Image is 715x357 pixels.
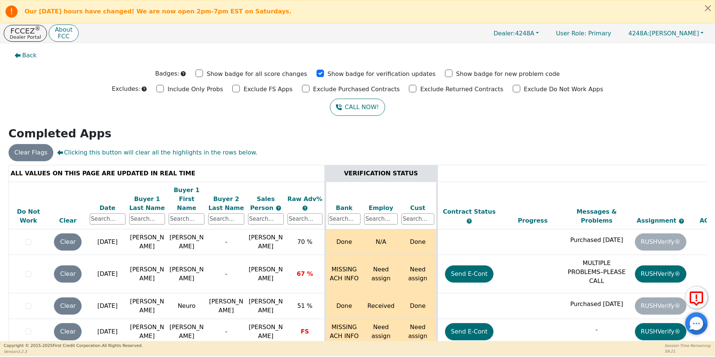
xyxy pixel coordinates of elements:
span: Dealer: [493,30,515,37]
div: Buyer 1 Last Name [129,195,165,213]
td: [DATE] [88,293,127,319]
td: - [206,229,246,255]
td: [DATE] [88,255,127,293]
input: Search... [401,213,434,224]
td: [DATE] [88,319,127,345]
button: Clear [54,323,82,340]
td: [DATE] [88,229,127,255]
span: All Rights Reserved. [102,343,143,348]
td: - [206,255,246,293]
button: Clear Flags [9,144,54,161]
button: RUSHVerify® [635,323,686,340]
p: Exclude Returned Contracts [420,85,503,94]
button: Report Error to FCC [685,286,708,309]
a: User Role: Primary [549,26,619,41]
span: User Role : [556,30,586,37]
button: CALL NOW! [330,99,385,116]
td: Need assign [400,319,437,345]
p: Purchased [DATE] [566,300,627,309]
strong: Completed Apps [9,127,112,140]
button: Send E-Cont [445,323,494,340]
td: Need assign [400,255,437,293]
td: [PERSON_NAME] [167,255,206,293]
button: FCCEZ®Dealer Portal [4,25,47,42]
span: [PERSON_NAME] [249,298,283,314]
div: ALL VALUES ON THIS PAGE ARE UPDATED IN REAL TIME [11,169,322,178]
td: Neuro [167,293,206,319]
p: Show badge for verification updates [328,70,436,79]
button: Clear [54,265,82,283]
p: FCCEZ [10,27,41,35]
p: Exclude FS Apps [244,85,293,94]
div: Employ [364,204,398,213]
input: Search... [169,213,204,224]
input: Search... [364,213,398,224]
span: Contract Status [443,208,496,215]
span: Sales Person [250,195,276,211]
input: Search... [287,213,322,224]
p: Exclude Do Not Work Apps [524,85,603,94]
td: MISSING ACH INFO [325,319,362,345]
p: Dealer Portal [10,35,41,39]
div: Buyer 1 First Name [169,186,204,213]
div: Bank [328,204,361,213]
div: VERIFICATION STATUS [328,169,434,178]
td: [PERSON_NAME] [127,293,167,319]
p: MULTIPLE PROBLEMS–PLEASE CALL [566,259,627,286]
td: Done [400,293,437,319]
p: Exclude Purchased Contracts [313,85,400,94]
p: Version 3.2.3 [4,349,143,354]
input: Search... [328,213,361,224]
span: [PERSON_NAME] [249,234,283,250]
input: Search... [90,213,125,224]
span: Raw Adv% [287,195,322,203]
td: - [206,319,246,345]
p: Badges: [155,69,179,78]
p: FCC [55,34,72,39]
td: Done [325,293,362,319]
button: 4248A:[PERSON_NAME] [620,28,711,39]
td: [PERSON_NAME] [127,229,167,255]
span: [PERSON_NAME] [249,266,283,282]
button: Back [9,47,43,64]
p: 58:21 [665,348,711,354]
p: Include Only Probs [168,85,223,94]
span: FS [301,328,309,335]
td: [PERSON_NAME] [167,319,206,345]
p: Excludes: [112,85,140,93]
div: Messages & Problems [566,207,627,225]
button: RUSHVerify® [635,265,686,283]
span: 51 % [297,302,312,309]
span: [PERSON_NAME] [249,323,283,340]
div: Buyer 2 Last Name [208,195,244,213]
p: - [566,325,627,334]
td: Received [362,293,400,319]
span: 4248A [493,30,534,37]
td: N/A [362,229,400,255]
button: AboutFCC [49,25,78,42]
span: Clicking this button will clear all the highlights in the rows below. [57,148,257,157]
td: [PERSON_NAME] [127,319,167,345]
span: 4248A: [628,30,649,37]
button: Close alert [701,0,715,16]
p: Purchased [DATE] [566,236,627,245]
p: Primary [549,26,619,41]
td: Need assign [362,319,400,345]
td: MISSING ACH INFO [325,255,362,293]
span: Assignment [637,217,679,224]
span: [PERSON_NAME] [628,30,699,37]
p: About [55,27,72,33]
td: Done [325,229,362,255]
div: Progress [503,216,563,225]
b: Our [DATE] hours have changed! We are now open 2pm-7pm EST on Saturdays. [25,8,292,15]
button: Send E-Cont [445,265,494,283]
input: Search... [129,213,165,224]
div: Clear [50,216,86,225]
td: [PERSON_NAME] [167,229,206,255]
button: Dealer:4248A [486,28,547,39]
